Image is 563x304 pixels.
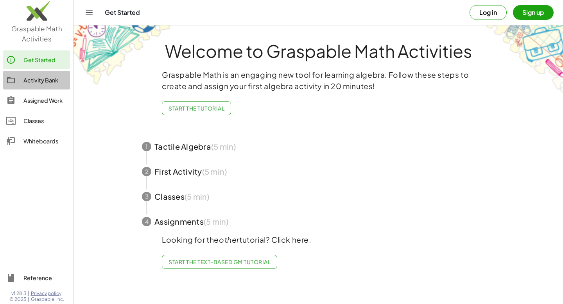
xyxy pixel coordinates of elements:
div: 1 [142,142,151,151]
span: © 2025 [9,296,26,302]
button: 3Classes(5 min) [133,184,504,209]
button: Sign up [513,5,554,20]
p: Looking for the tutorial? Click here. [162,234,475,245]
div: 4 [142,217,151,226]
span: Graspable, Inc. [31,296,64,302]
div: Classes [23,116,67,125]
span: v1.28.3 [11,290,26,297]
div: Whiteboards [23,136,67,146]
div: Activity Bank [23,75,67,85]
a: Classes [3,111,70,130]
span: | [28,296,29,302]
button: Log in [470,5,507,20]
span: | [28,290,29,297]
p: Graspable Math is an engaging new tool for learning algebra. Follow these steps to create and ass... [162,69,475,92]
a: Get Started [3,50,70,69]
a: Privacy policy [31,290,64,297]
button: 4Assignments(5 min) [133,209,504,234]
span: Start the Tutorial [169,105,224,112]
a: Whiteboards [3,132,70,150]
a: Start the Text-based GM Tutorial [162,255,277,269]
button: 1Tactile Algebra(5 min) [133,134,504,159]
div: 3 [142,192,151,201]
span: Graspable Math Activities [11,24,62,43]
span: Start the Text-based GM Tutorial [169,258,271,265]
button: Toggle navigation [83,6,95,19]
a: Assigned Work [3,91,70,110]
div: Get Started [23,55,67,64]
h1: Welcome to Graspable Math Activities [127,42,509,60]
div: Assigned Work [23,96,67,105]
img: get-started-bg-ul-Ceg4j33I.png [74,24,171,86]
div: 2 [142,167,151,176]
div: Reference [23,273,67,283]
em: other [219,235,239,244]
button: Start the Tutorial [162,101,231,115]
a: Activity Bank [3,71,70,89]
a: Reference [3,268,70,287]
button: 2First Activity(5 min) [133,159,504,184]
